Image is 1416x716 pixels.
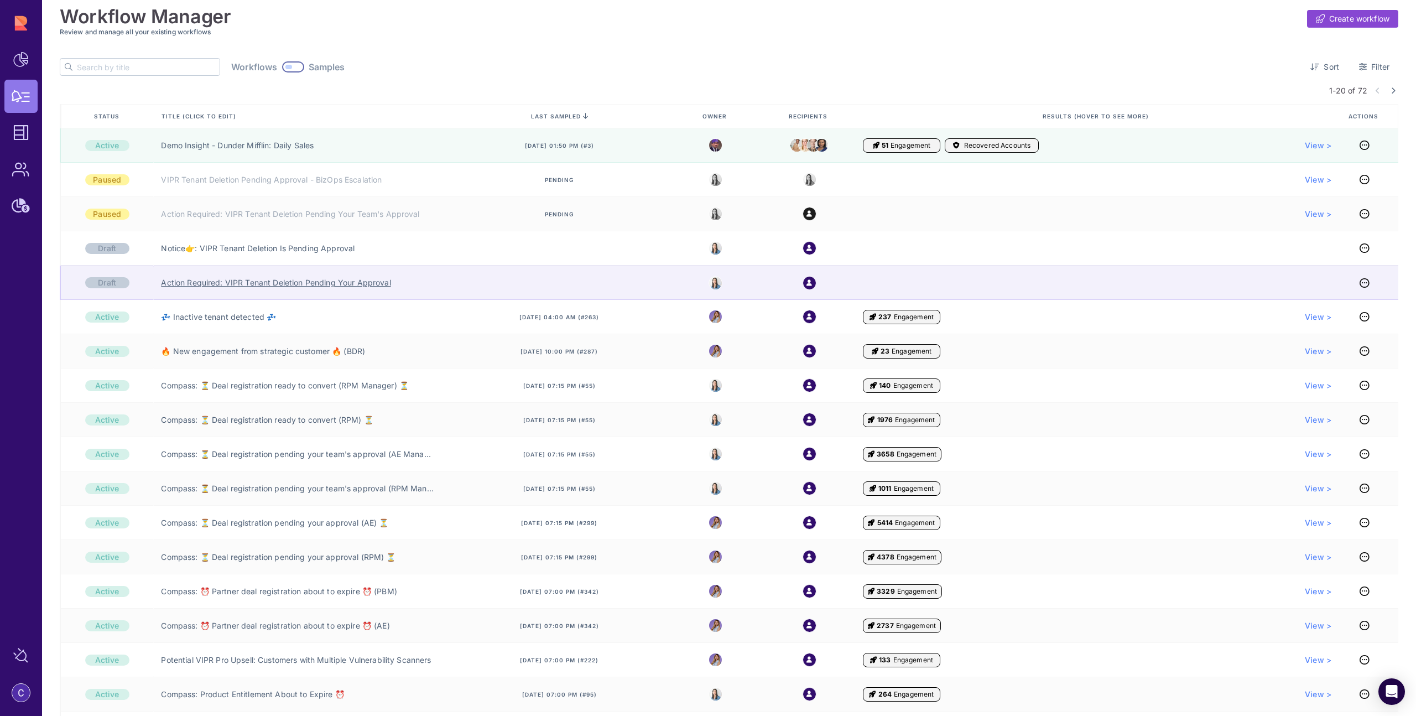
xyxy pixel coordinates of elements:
span: Results (Hover to see more) [1043,112,1151,120]
span: [DATE] 07:15 pm (#299) [521,519,597,527]
span: Recipients [789,112,830,120]
a: 💤 Inactive tenant detected 💤 [161,312,276,323]
i: Engagement [870,381,877,390]
div: Active [85,346,129,357]
span: Engagement [891,141,930,150]
span: 3329 [877,587,895,596]
div: Active [85,140,129,151]
div: Active [85,689,129,700]
a: View > [1305,209,1331,220]
span: [DATE] 07:15 pm (#55) [523,416,596,424]
img: account-photo [12,684,30,702]
img: kelly.png [815,136,828,154]
span: 140 [879,381,891,390]
img: 8988563339665_5a12f1d3e1fcf310ea11_32.png [709,345,722,357]
span: 23 [881,347,889,356]
i: Engagement [868,587,874,596]
h3: Review and manage all your existing workflows [60,28,1398,36]
div: Active [85,517,129,528]
span: 1-20 of 72 [1329,85,1367,96]
a: View > [1305,346,1331,357]
i: Engagement [868,450,874,459]
div: Active [85,449,129,460]
a: View > [1305,414,1331,426]
span: Filter [1371,61,1389,72]
a: View > [1305,312,1331,323]
input: Search by title [77,59,220,75]
span: Engagement [894,690,934,699]
span: Engagement [897,553,936,562]
div: Active [85,586,129,597]
a: Compass: ⏳ Deal registration pending your approval (RPM) ⏳ [161,552,395,563]
span: [DATE] 04:00 am (#263) [519,313,599,321]
div: Active [85,312,129,323]
span: 1976 [877,416,893,424]
a: Compass: ⏳ Deal registration pending your team's approval (AE Manager) ⏳ [161,449,434,460]
span: Actions [1349,112,1381,120]
span: Engagement [894,313,934,321]
span: [DATE] 07:15 pm (#55) [523,485,596,492]
span: Engagement [896,621,936,630]
a: Compass: ⏰ Partner deal registration about to expire ⏰ (PBM) [161,586,397,597]
span: Recovered Accounts [964,141,1031,150]
span: View > [1305,689,1331,700]
span: Sort [1324,61,1339,72]
span: 5414 [877,518,893,527]
div: Active [85,620,129,631]
div: Open Intercom Messenger [1378,678,1405,705]
img: 8988563339665_5a12f1d3e1fcf310ea11_32.png [709,310,722,323]
img: 8525803544391_e4bc78f9dfe39fb1ff36_32.jpg [709,482,722,495]
div: Active [85,414,129,426]
span: View > [1305,655,1331,666]
a: View > [1305,517,1331,528]
div: Active [85,380,129,391]
span: Pending [545,210,574,218]
a: View > [1305,174,1331,185]
span: Owner [702,112,729,120]
img: stanley.jpeg [790,137,803,154]
span: 2737 [877,621,894,630]
i: Engagement [873,141,879,150]
a: Compass: ⏰ Partner deal registration about to expire ⏰ (AE) [161,620,389,631]
span: 51 [882,141,888,150]
a: Compass: ⏳ Deal registration pending your approval (AE) ⏳ [161,517,388,528]
span: Samples [309,61,345,72]
span: Engagement [895,416,935,424]
a: View > [1305,552,1331,563]
span: Engagement [893,381,933,390]
a: Compass: ⏳ Deal registration ready to convert (RPM) ⏳ [161,414,373,426]
span: Engagement [893,656,933,665]
img: 8525803544391_e4bc78f9dfe39fb1ff36_32.jpg [709,207,722,220]
a: View > [1305,380,1331,391]
div: Paused [85,209,129,220]
a: View > [1305,449,1331,460]
span: 264 [878,690,892,699]
span: [DATE] 01:50 pm (#3) [525,142,594,149]
span: [DATE] 07:00 pm (#342) [520,622,599,630]
img: 8988563339665_5a12f1d3e1fcf310ea11_32.png [709,619,722,632]
a: View > [1305,620,1331,631]
a: View > [1305,483,1331,494]
span: View > [1305,140,1331,151]
i: Engagement [868,621,874,630]
span: [DATE] 07:15 pm (#55) [523,450,596,458]
i: Engagement [870,484,876,493]
i: Engagement [868,518,874,527]
span: Engagement [897,450,936,459]
span: [DATE] 07:00 pm (#95) [522,691,597,698]
img: 8988563339665_5a12f1d3e1fcf310ea11_32.png [709,585,722,598]
a: Compass: ⏳ Deal registration pending your team's approval (RPM Manager) ⏳ [161,483,434,494]
img: 8988563339665_5a12f1d3e1fcf310ea11_32.png [709,653,722,666]
a: 🔥 New engagement from strategic customer 🔥 (BDR) [161,346,365,357]
span: 4378 [877,553,894,562]
span: [DATE] 07:00 pm (#222) [520,656,598,664]
img: 8525803544391_e4bc78f9dfe39fb1ff36_32.jpg [709,413,722,426]
img: angela.jpeg [799,136,811,154]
